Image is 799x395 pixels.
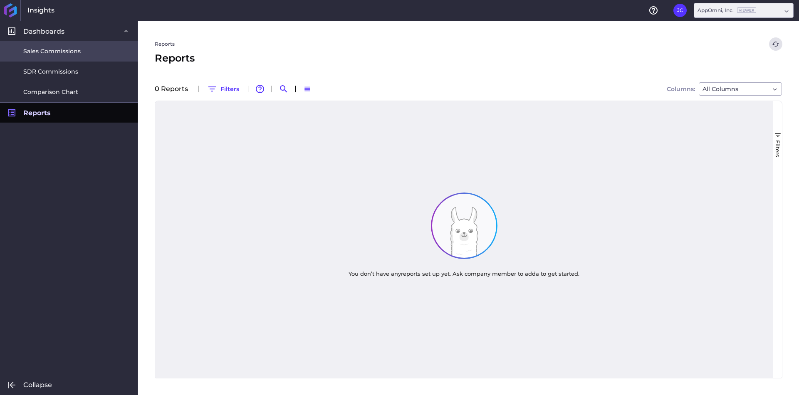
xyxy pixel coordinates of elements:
div: Dropdown select [699,82,782,96]
span: Reports [155,51,195,66]
span: All Columns [703,84,738,94]
span: Filters [774,140,781,157]
ins: Viewer [737,7,756,13]
span: Last Updated [542,106,583,113]
span: Created [438,106,462,113]
a: Reports [155,40,175,48]
button: Search by [277,82,290,96]
div: 0 Report s [155,86,193,92]
div: AppOmni, Inc. [698,7,756,14]
button: Help [647,4,660,17]
span: Sales Commissions [23,47,81,56]
span: Comparison Chart [23,88,78,96]
span: Dashboards [23,27,64,36]
span: Reports [23,109,51,117]
div: Dropdown select [694,3,794,18]
span: Created By [646,106,680,113]
span: Report Name [165,106,206,113]
div: You don’t have any report s set up yet. Ask company member to add a to get started. [339,260,589,287]
span: Columns: [667,86,695,92]
button: Filters [203,82,243,96]
span: SDR Commissions [23,67,78,76]
span: Collapse [23,380,52,389]
button: Refresh [769,37,782,51]
button: User Menu [673,4,687,17]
